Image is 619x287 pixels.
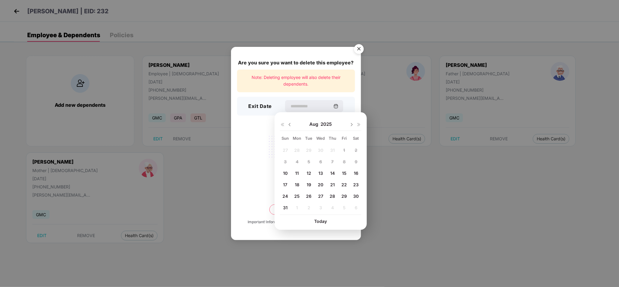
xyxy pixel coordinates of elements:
span: 10 [283,171,288,176]
div: Important! Information once deleted, can’t be recovered. [248,219,344,225]
span: 2025 [321,121,332,127]
img: svg+xml;base64,PHN2ZyBpZD0iRHJvcGRvd24tMzJ4MzIiIHhtbG5zPSJodHRwOi8vd3d3LnczLm9yZy8yMDAwL3N2ZyIgd2... [349,122,354,127]
span: 14 [330,171,335,176]
span: 13 [318,171,323,176]
img: svg+xml;base64,PHN2ZyBpZD0iQ2FsZW5kYXItMzJ4MzIiIHhtbG5zPSJodHRwOi8vd3d3LnczLm9yZy8yMDAwL3N2ZyIgd2... [334,104,338,109]
span: 19 [307,182,311,187]
span: Today [314,219,327,224]
img: svg+xml;base64,PHN2ZyB4bWxucz0iaHR0cDovL3d3dy53My5vcmcvMjAwMC9zdmciIHdpZHRoPSI1NiIgaGVpZ2h0PSI1Ni... [350,41,367,58]
img: svg+xml;base64,PHN2ZyB4bWxucz0iaHR0cDovL3d3dy53My5vcmcvMjAwMC9zdmciIHdpZHRoPSIyMjQiIGhlaWdodD0iMT... [262,132,330,180]
span: 28 [330,194,335,199]
img: svg+xml;base64,PHN2ZyB4bWxucz0iaHR0cDovL3d3dy53My5vcmcvMjAwMC9zdmciIHdpZHRoPSIxNiIgaGVpZ2h0PSIxNi... [280,122,285,127]
span: 25 [294,194,300,199]
div: Sun [280,135,291,141]
h3: Exit Date [249,103,272,110]
span: 21 [330,182,335,187]
span: 16 [354,171,358,176]
img: svg+xml;base64,PHN2ZyB4bWxucz0iaHR0cDovL3d3dy53My5vcmcvMjAwMC9zdmciIHdpZHRoPSIxNiIgaGVpZ2h0PSIxNi... [357,122,361,127]
span: 26 [306,194,311,199]
span: 15 [342,171,347,176]
span: 30 [353,194,359,199]
div: Wed [315,135,326,141]
div: Are you sure you want to delete this employee? [237,59,355,67]
span: Aug [309,121,321,127]
div: Thu [327,135,338,141]
div: Fri [339,135,350,141]
span: 18 [295,182,299,187]
span: 12 [307,171,311,176]
span: 27 [318,194,323,199]
div: Tue [304,135,314,141]
div: Sat [351,135,361,141]
span: 23 [353,182,359,187]
button: Close [350,41,367,57]
span: 31 [283,205,288,210]
span: 11 [295,171,299,176]
img: svg+xml;base64,PHN2ZyBpZD0iRHJvcGRvd24tMzJ4MzIiIHhtbG5zPSJodHRwOi8vd3d3LnczLm9yZy8yMDAwL3N2ZyIgd2... [287,122,292,127]
span: 17 [283,182,287,187]
span: 20 [318,182,323,187]
span: 22 [341,182,347,187]
span: 24 [282,194,288,199]
div: Mon [292,135,302,141]
span: 29 [341,194,347,199]
div: Note: Deleting employee will also delete their dependents. [237,70,355,92]
button: Delete permanently [269,204,323,215]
